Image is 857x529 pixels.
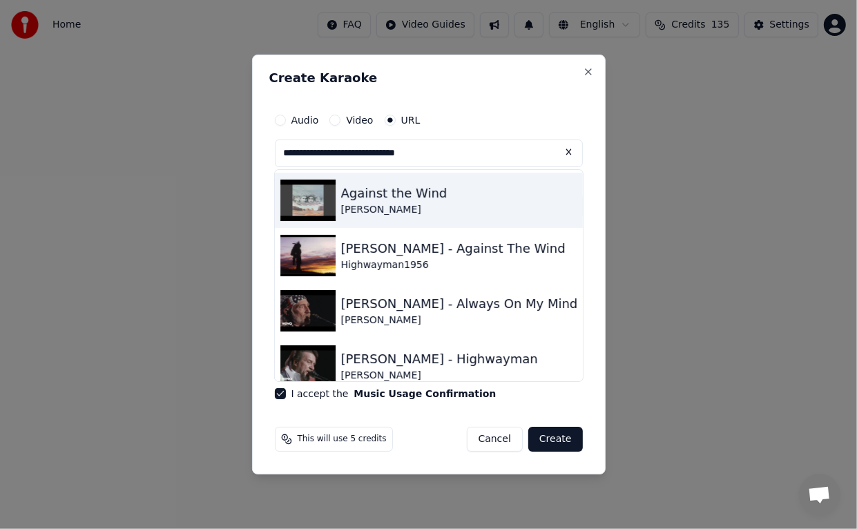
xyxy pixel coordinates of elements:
label: I accept the [291,389,497,398]
div: [PERSON_NAME] [341,203,447,217]
label: URL [401,115,421,125]
button: Create [528,427,583,452]
div: [PERSON_NAME] - Highwayman [341,349,538,369]
h2: Create Karaoke [269,72,588,84]
div: [PERSON_NAME] - Against The Wind [341,239,566,258]
div: Highwayman1956 [341,258,566,272]
img: The Highwaymen - Highwayman [280,345,336,387]
div: [PERSON_NAME] - Always On My Mind [341,294,578,314]
div: [PERSON_NAME] [341,314,578,327]
button: I accept the [354,389,496,398]
div: Against the Wind [341,184,447,203]
label: Video [346,115,373,125]
img: The Highwaymen - Always On My Mind [280,290,336,331]
img: Against the Wind [280,180,336,221]
button: Cancel [467,427,523,452]
div: [PERSON_NAME] [341,369,538,383]
img: The Highwaymen - Against The Wind [280,235,336,276]
span: This will use 5 credits [298,434,387,445]
label: Audio [291,115,319,125]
